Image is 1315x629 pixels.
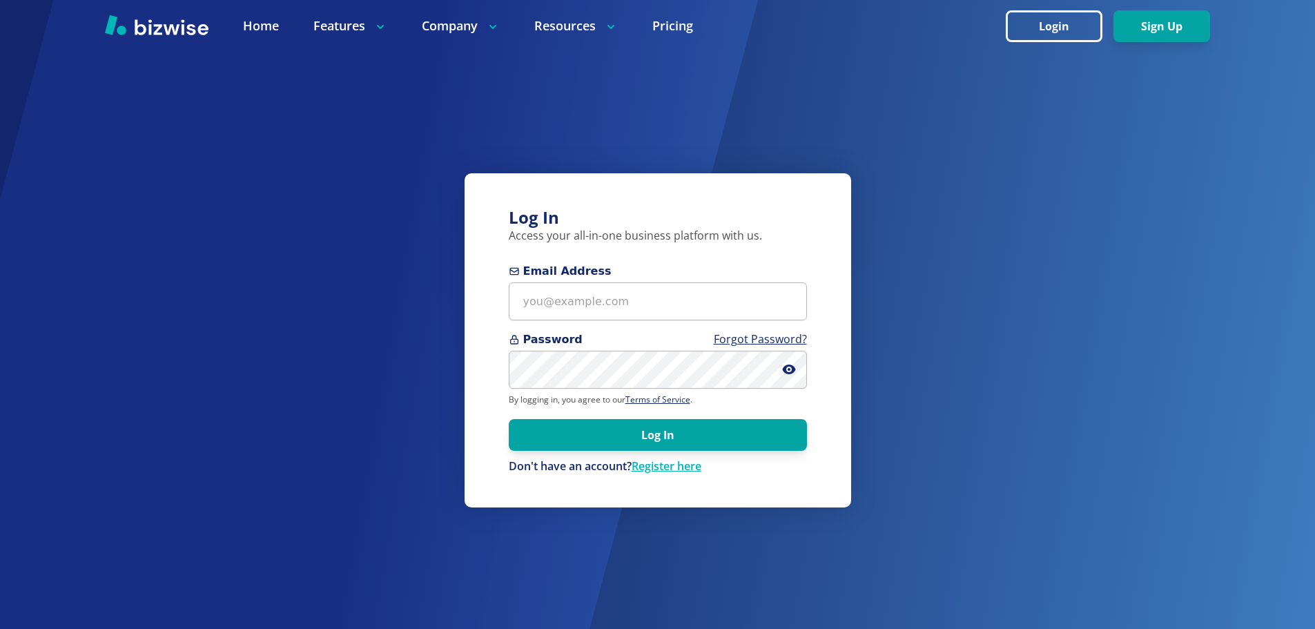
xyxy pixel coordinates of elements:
[422,17,500,35] p: Company
[243,17,279,35] a: Home
[509,206,807,229] h3: Log In
[509,394,807,405] p: By logging in, you agree to our .
[509,459,807,474] p: Don't have an account?
[313,17,387,35] p: Features
[1006,10,1102,42] button: Login
[509,282,807,320] input: you@example.com
[509,459,807,474] div: Don't have an account?Register here
[534,17,618,35] p: Resources
[509,229,807,244] p: Access your all-in-one business platform with us.
[625,394,690,405] a: Terms of Service
[652,17,693,35] a: Pricing
[1113,20,1210,33] a: Sign Up
[509,263,807,280] span: Email Address
[509,331,807,348] span: Password
[509,419,807,451] button: Log In
[1113,10,1210,42] button: Sign Up
[632,458,701,474] a: Register here
[1006,20,1113,33] a: Login
[714,331,807,347] a: Forgot Password?
[105,14,208,35] img: Bizwise Logo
